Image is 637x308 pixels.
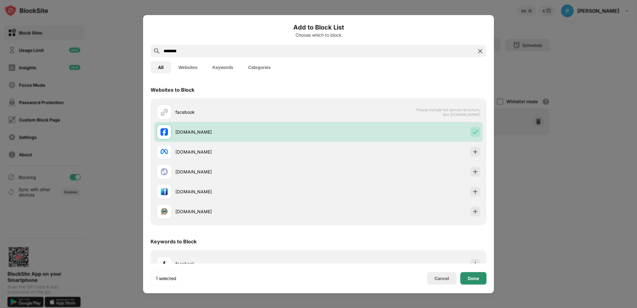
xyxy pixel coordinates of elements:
[435,276,449,281] div: Cancel
[151,86,194,93] div: Websites to Block
[175,129,318,135] div: [DOMAIN_NAME]
[156,275,176,281] div: 1 selected
[175,168,318,175] div: [DOMAIN_NAME]
[151,238,197,244] div: Keywords to Block
[151,32,486,37] div: Choose which to block
[241,61,278,73] button: Categories
[160,208,168,215] img: favicons
[175,260,318,267] div: facebook
[160,128,168,136] img: favicons
[175,208,318,215] div: [DOMAIN_NAME]
[171,61,205,73] button: Websites
[175,109,318,115] div: facebook
[160,108,168,116] img: url.svg
[468,276,479,281] div: Done
[205,61,241,73] button: Keywords
[160,168,168,175] img: favicons
[477,47,484,55] img: search-close
[151,61,171,73] button: All
[175,188,318,195] div: [DOMAIN_NAME]
[160,188,168,195] img: favicons
[175,149,318,155] div: [DOMAIN_NAME]
[151,22,486,32] h6: Add to Block List
[416,107,480,117] span: Please include full domain structure, like [DOMAIN_NAME]
[153,47,160,55] img: search.svg
[163,259,165,268] div: f
[160,148,168,155] img: favicons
